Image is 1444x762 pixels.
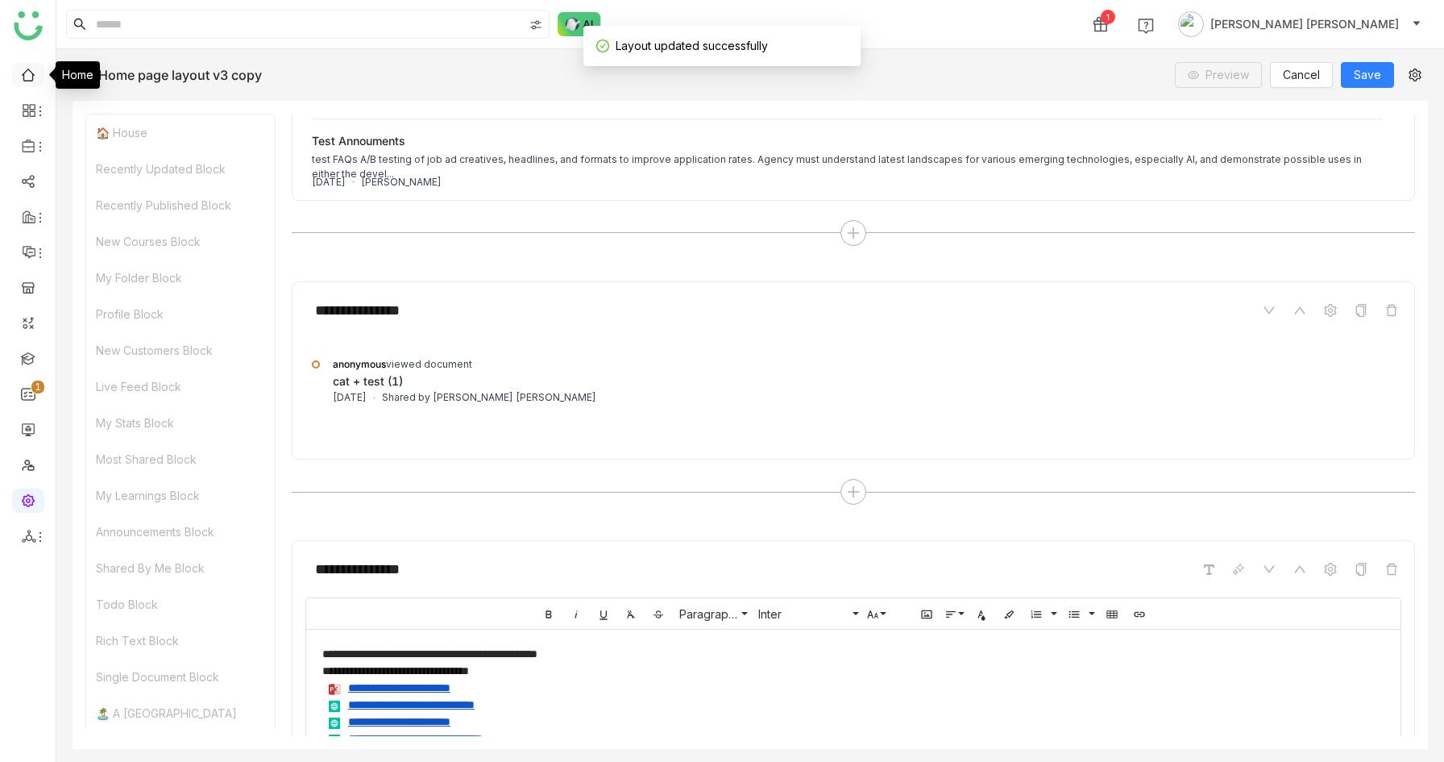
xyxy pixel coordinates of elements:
[558,12,601,36] img: ask-buddy-normal.svg
[1178,11,1204,37] img: avatar
[676,607,741,621] span: Paragraph Format
[1062,602,1086,626] button: Unordered List
[997,602,1021,626] button: Background Color
[646,602,670,626] button: Strikethrough (⌘S)
[86,623,275,659] div: Rich Text Block
[616,39,768,52] span: Layout updated successfully
[1084,602,1097,626] button: Unordered List
[333,390,367,405] div: [DATE]
[98,67,262,83] div: Home page layout v3 copy
[86,659,275,695] div: Single Document Block
[86,260,275,296] div: My Folder Block
[1100,602,1124,626] button: Insert Table
[86,187,275,223] div: Recently Published Block
[1175,11,1425,37] button: [PERSON_NAME] [PERSON_NAME]
[326,733,342,747] img: article.svg
[86,695,275,731] div: 🏝️ A [GEOGRAPHIC_DATA]
[86,477,275,514] div: My Learnings Block
[969,602,994,626] button: Text Color
[1101,10,1115,24] div: 1
[1175,62,1262,88] button: Preview
[312,175,346,189] div: [DATE]
[537,602,561,626] button: Bold (⌘B)
[86,369,275,405] div: Live Feed Block
[312,132,405,149] div: test annouments
[753,602,861,626] button: Inter
[564,602,588,626] button: Italic (⌘I)
[326,682,342,697] img: pptx.svg
[86,296,275,332] div: Profile Block
[1024,602,1048,626] button: Ordered List
[1283,66,1320,84] span: Cancel
[86,550,275,586] div: Shared By Me Block
[14,11,43,40] img: logo
[619,602,643,626] button: Clear Formatting
[1138,18,1154,34] img: help.svg
[86,514,275,550] div: Announcements Block
[674,602,749,626] button: Paragraph Format
[333,358,472,370] span: viewed document
[1354,66,1381,84] span: Save
[915,602,939,626] button: Insert Image (⌘P)
[942,602,966,626] button: Align
[333,374,403,388] a: cat + test (1)
[1127,602,1151,626] button: Insert Link (⌘K)
[755,607,852,621] span: Inter
[312,152,1383,181] div: test FAQs A/B testing of job ad creatives, headlines, and formats to improve application rates. A...
[361,175,442,189] div: [PERSON_NAME]
[1210,15,1399,33] span: [PERSON_NAME] [PERSON_NAME]
[56,61,100,89] div: Home
[86,223,275,260] div: New Courses Block
[86,151,275,187] div: Recently Updated Block
[326,716,342,731] img: article.svg
[326,699,342,714] img: article.svg
[591,602,616,626] button: Underline (⌘U)
[864,602,888,626] button: Font Size
[31,381,44,393] nz-badge-sup: 1
[529,19,542,31] img: search-type.svg
[86,405,275,441] div: My Stats Block
[382,390,596,405] div: Shared by [PERSON_NAME] [PERSON_NAME]
[86,115,275,151] div: 🏠 House
[86,332,275,369] div: New Customers Block
[86,441,275,477] div: Most Shared Block
[35,379,41,395] p: 1
[1341,62,1394,88] button: Save
[333,358,386,370] span: anonymous
[1270,62,1333,88] button: Cancel
[1046,602,1059,626] button: Ordered List
[86,586,275,623] div: Todo Block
